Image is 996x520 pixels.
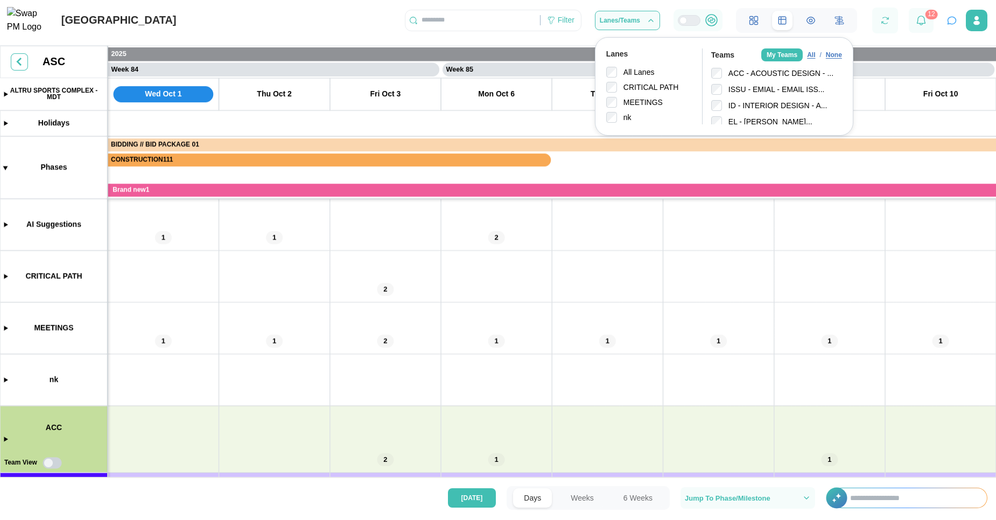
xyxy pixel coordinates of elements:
div: 12 [925,10,937,19]
span: Lanes/Teams [600,17,640,24]
div: None [826,50,842,60]
div: My Teams [761,48,803,61]
div: Filter [558,15,574,26]
div: ID - INTERIOR DESIGN - A... [728,100,827,112]
div: ACC - ACOUSTIC DESIGN - ... [728,68,833,80]
label: All Lanes [617,67,655,78]
label: MEETINGS [617,97,663,108]
span: [DATE] [461,489,483,507]
div: + [826,488,987,508]
button: Days [513,488,552,508]
div: Teams [711,50,734,61]
div: Lanes [606,48,693,60]
button: [DATE] [448,488,496,508]
span: Jump To Phase/Milestone [685,495,770,502]
button: Open project assistant [944,13,959,28]
button: Jump To Phase/Milestone [681,487,815,509]
div: [GEOGRAPHIC_DATA] [61,12,177,29]
div: ISSU - EMIAL - EMAIL ISS... [728,84,825,96]
button: Lanes/Teams [595,11,660,30]
img: Swap PM Logo [7,7,51,34]
button: Refresh Grid [878,13,893,28]
div: All [807,50,815,60]
button: Weeks [560,488,605,508]
div: Lanes/Teams [595,37,853,136]
div: / [819,50,821,60]
button: 6 Weeks [613,488,663,508]
label: CRITICAL PATH [617,82,678,93]
div: EL - [PERSON_NAME]... [728,116,812,128]
label: nk [617,112,632,123]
